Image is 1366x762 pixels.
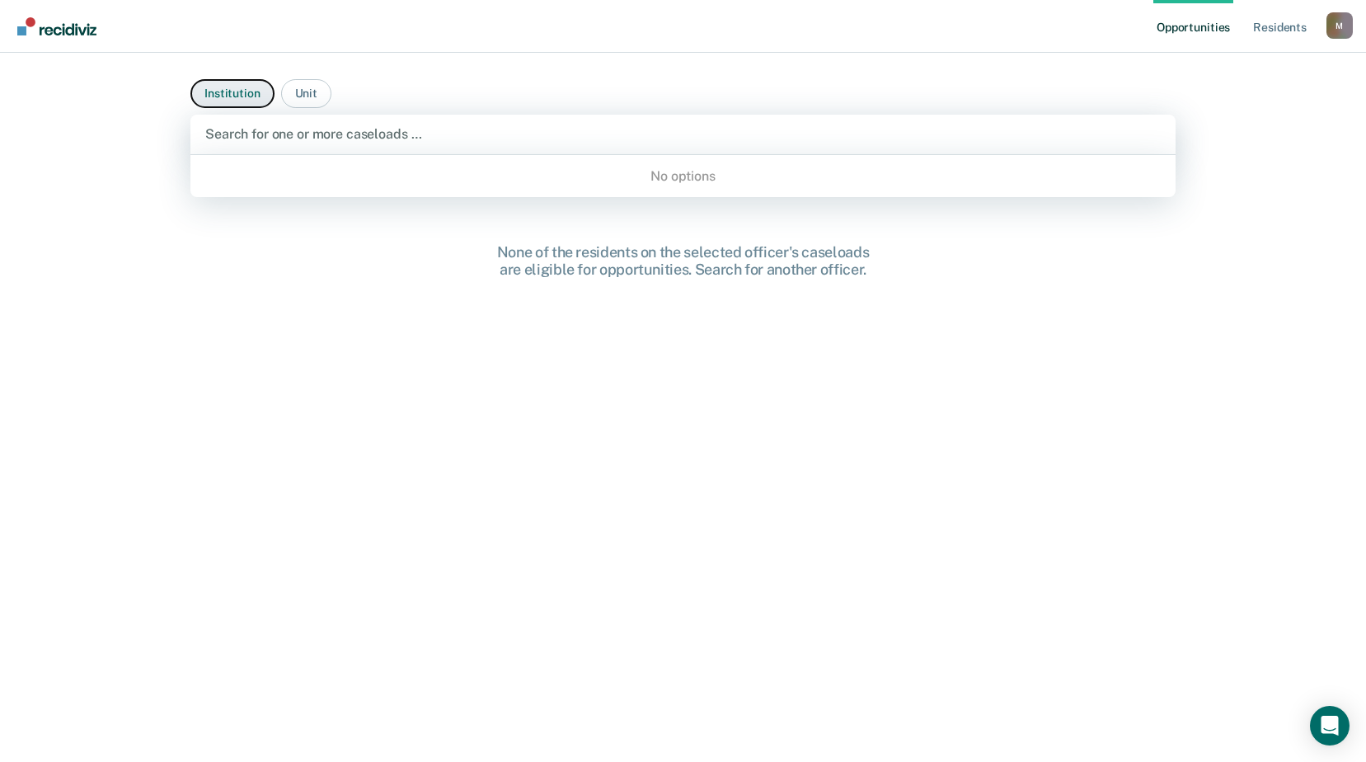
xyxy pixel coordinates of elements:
button: Profile dropdown button [1326,12,1353,39]
button: Unit [281,79,331,108]
div: M [1326,12,1353,39]
img: Recidiviz [17,17,96,35]
button: Institution [190,79,274,108]
div: Open Intercom Messenger [1310,706,1350,746]
div: No options [190,162,1176,190]
div: None of the residents on the selected officer's caseloads are eligible for opportunities. Search ... [420,243,947,279]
